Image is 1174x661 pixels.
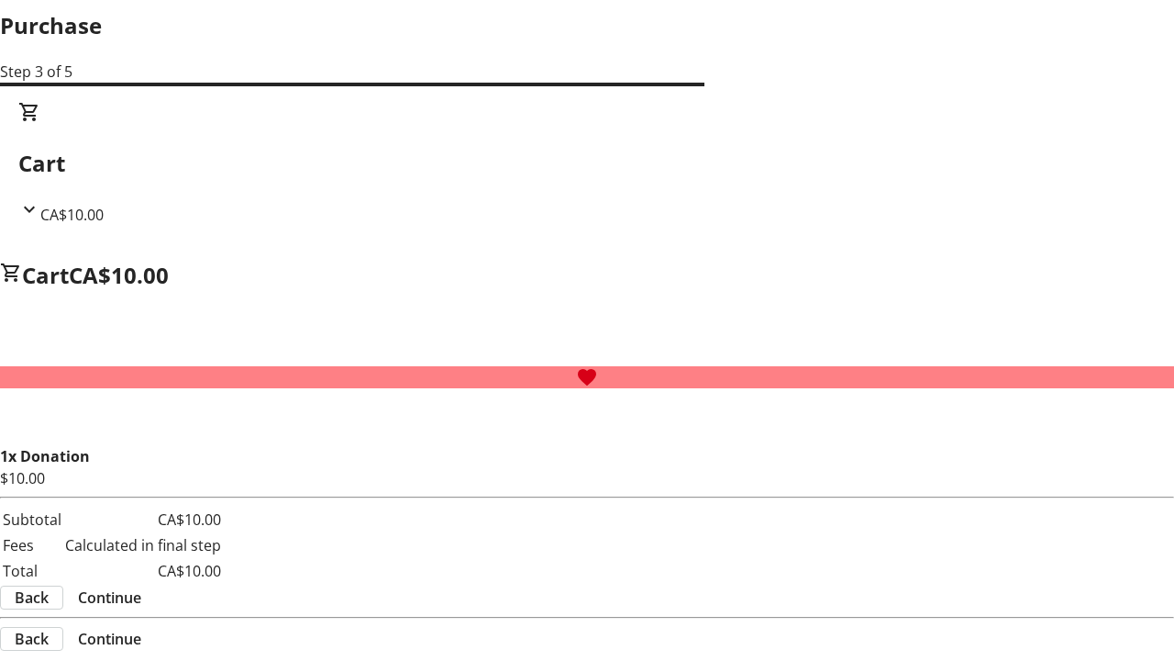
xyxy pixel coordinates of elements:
[18,101,1156,226] div: CartCA$10.00
[40,205,104,225] span: CA$10.00
[15,628,49,650] span: Back
[63,587,156,609] button: Continue
[2,559,62,583] td: Total
[22,260,69,290] span: Cart
[78,587,141,609] span: Continue
[15,587,49,609] span: Back
[2,533,62,557] td: Fees
[64,508,222,532] td: CA$10.00
[18,147,1156,180] h2: Cart
[2,508,62,532] td: Subtotal
[78,628,141,650] span: Continue
[63,628,156,650] button: Continue
[64,559,222,583] td: CA$10.00
[64,533,222,557] td: Calculated in final step
[69,260,169,290] span: CA$10.00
